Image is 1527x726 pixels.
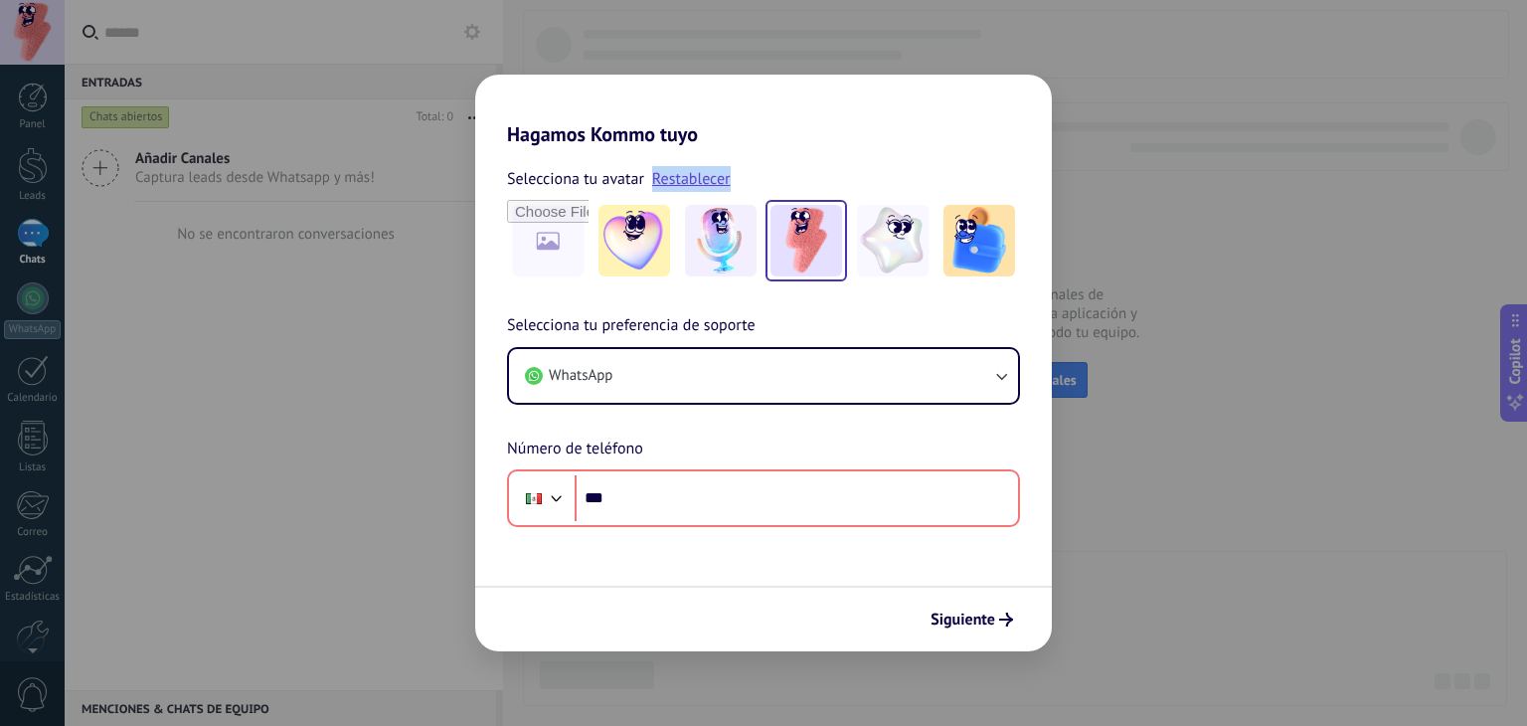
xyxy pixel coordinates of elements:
span: Siguiente [931,613,995,627]
img: -4.jpeg [857,205,929,276]
span: WhatsApp [549,366,612,386]
div: Mexico: + 52 [515,477,553,519]
img: -5.jpeg [943,205,1015,276]
span: Selecciona tu avatar [507,166,644,192]
button: Siguiente [922,603,1022,636]
img: -2.jpeg [685,205,757,276]
img: -1.jpeg [598,205,670,276]
span: Selecciona tu preferencia de soporte [507,313,756,339]
h2: Hagamos Kommo tuyo [475,75,1052,146]
button: WhatsApp [509,349,1018,403]
a: Restablecer [652,169,731,189]
span: Número de teléfono [507,437,643,462]
img: -3.jpeg [770,205,842,276]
